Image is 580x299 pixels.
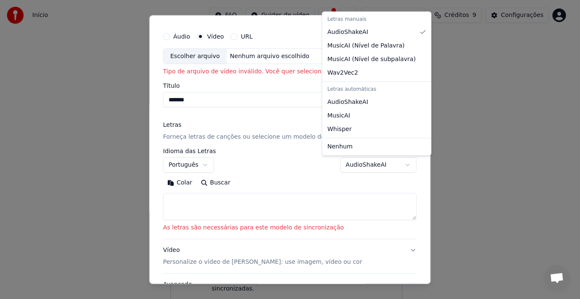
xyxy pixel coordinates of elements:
[327,69,358,77] span: Wav2Vec2
[327,143,352,151] span: Nenhum
[327,42,405,50] span: MusicAI ( Nível de Palavra )
[327,28,368,36] span: AudioShakeAI
[327,112,350,120] span: MusicAI
[327,125,352,134] span: Whisper
[327,55,416,64] span: MusicAI ( Nível de subpalavra )
[324,84,429,95] div: Letras automáticas
[324,14,429,25] div: Letras manuais
[327,98,368,106] span: AudioShakeAI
